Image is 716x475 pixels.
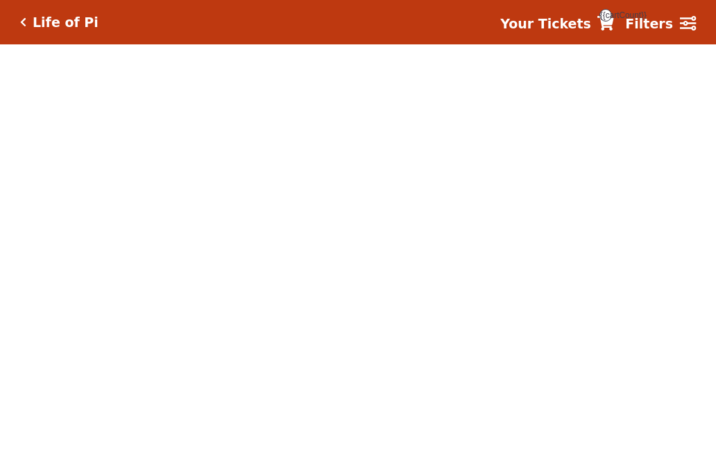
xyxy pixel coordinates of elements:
[20,17,26,27] a: Click here to go back to filters
[625,14,696,34] a: Filters
[625,16,673,31] strong: Filters
[500,14,614,34] a: Your Tickets {{cartCount}}
[33,15,99,31] h5: Life of Pi
[599,9,612,21] span: {{cartCount}}
[500,16,591,31] strong: Your Tickets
